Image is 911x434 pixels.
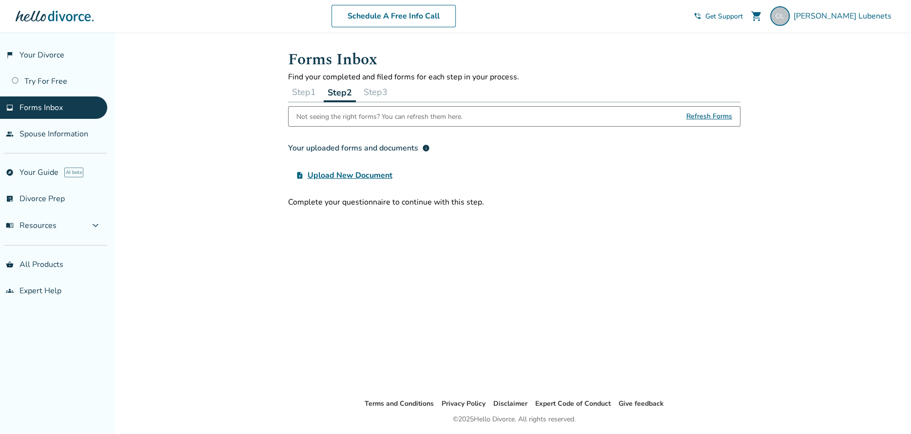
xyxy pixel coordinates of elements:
div: Complete your questionnaire to continue with this step. [288,197,740,208]
img: lubenetsinka@gmail.com [770,6,790,26]
iframe: Chat Widget [862,387,911,434]
span: shopping_cart [751,10,762,22]
span: inbox [6,104,14,112]
span: info [422,144,430,152]
span: groups [6,287,14,295]
div: Your uploaded forms and documents [288,142,430,154]
span: phone_in_talk [694,12,701,20]
span: flag_2 [6,51,14,59]
li: Disclaimer [493,398,527,410]
span: Refresh Forms [686,107,732,126]
h1: Forms Inbox [288,48,740,72]
div: Not seeing the right forms? You can refresh them here. [296,107,463,126]
a: Terms and Conditions [365,399,434,408]
p: Find your completed and filed forms for each step in your process. [288,72,740,82]
span: Upload New Document [308,170,392,181]
a: phone_in_talkGet Support [694,12,743,21]
span: AI beta [64,168,83,177]
span: Resources [6,220,57,231]
span: list_alt_check [6,195,14,203]
span: shopping_basket [6,261,14,268]
a: Expert Code of Conduct [535,399,611,408]
button: Step2 [324,82,356,102]
span: Forms Inbox [19,102,63,113]
span: [PERSON_NAME] Lubenets [794,11,895,21]
span: upload_file [296,171,304,179]
a: Schedule A Free Info Call [331,5,456,27]
div: © 2025 Hello Divorce. All rights reserved. [453,414,576,425]
span: people [6,130,14,138]
span: Get Support [705,12,743,21]
span: expand_more [90,220,101,231]
span: explore [6,169,14,176]
li: Give feedback [619,398,664,410]
a: Privacy Policy [442,399,485,408]
button: Step3 [360,82,391,102]
button: Step1 [288,82,320,102]
span: menu_book [6,222,14,229]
